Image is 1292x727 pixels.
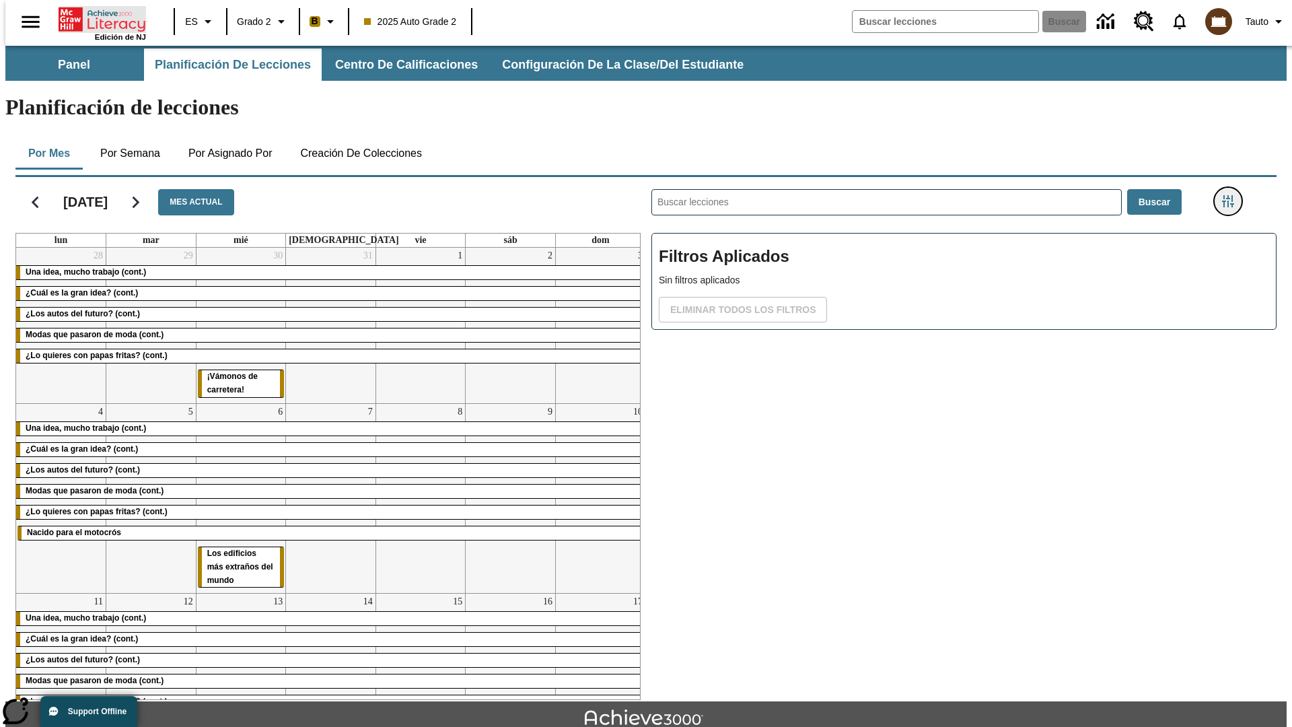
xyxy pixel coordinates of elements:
[26,330,164,339] span: Modas que pasaron de moda (cont.)
[5,46,1287,81] div: Subbarra de navegación
[158,189,234,215] button: Mes actual
[1205,8,1232,35] img: avatar image
[271,248,285,264] a: 30 de julio de 2025
[641,172,1277,700] div: Buscar
[140,234,162,247] a: martes
[231,9,295,34] button: Grado: Grado 2, Elige un grado
[1246,15,1268,29] span: Tauto
[95,33,146,41] span: Edición de NJ
[5,48,756,81] div: Subbarra de navegación
[27,528,121,537] span: Nacido para el motocrós
[324,48,489,81] button: Centro de calificaciones
[11,2,50,42] button: Abrir el menú lateral
[545,248,555,264] a: 2 de agosto de 2025
[5,95,1287,120] h1: Planificación de lecciones
[7,48,141,81] button: Panel
[40,696,137,727] button: Support Offline
[1215,188,1242,215] button: Menú lateral de filtros
[26,309,140,318] span: ¿Los autos del futuro? (cont.)
[545,404,555,420] a: 9 de agosto de 2025
[5,172,641,700] div: Calendario
[375,248,466,403] td: 1 de agosto de 2025
[237,15,271,29] span: Grado 2
[455,248,465,264] a: 1 de agosto de 2025
[15,137,83,170] button: Por mes
[16,349,645,363] div: ¿Lo quieres con papas fritas? (cont.)
[26,267,146,277] span: Una idea, mucho trabajo (cont.)
[16,248,106,403] td: 28 de julio de 2025
[26,486,164,495] span: Modas que pasaron de moda (cont.)
[231,234,251,247] a: miércoles
[16,633,645,646] div: ¿Cuál es la gran idea? (cont.)
[450,594,465,610] a: 15 de agosto de 2025
[589,234,612,247] a: domingo
[631,404,645,420] a: 10 de agosto de 2025
[196,248,286,403] td: 30 de julio de 2025
[91,248,106,264] a: 28 de julio de 2025
[26,465,140,475] span: ¿Los autos del futuro? (cont.)
[455,404,465,420] a: 8 de agosto de 2025
[52,234,70,247] a: lunes
[304,9,344,34] button: Boost El color de la clase es anaranjado claro. Cambiar el color de la clase.
[635,248,645,264] a: 3 de agosto de 2025
[659,273,1269,287] p: Sin filtros aplicados
[555,403,645,594] td: 10 de agosto de 2025
[26,288,138,298] span: ¿Cuál es la gran idea? (cont.)
[16,464,645,477] div: ¿Los autos del futuro? (cont.)
[106,403,196,594] td: 5 de agosto de 2025
[1127,189,1182,215] button: Buscar
[144,48,322,81] button: Planificación de lecciones
[16,506,645,519] div: ¿Lo quieres con papas fritas? (cont.)
[18,185,52,219] button: Regresar
[207,372,258,394] span: ¡Vámonos de carretera!
[501,234,519,247] a: sábado
[1197,4,1240,39] button: Escoja un nuevo avatar
[198,547,285,588] div: Los edificios más extraños del mundo
[652,190,1121,215] input: Buscar lecciones
[361,248,375,264] a: 31 de julio de 2025
[1089,3,1126,40] a: Centro de información
[275,404,285,420] a: 6 de agosto de 2025
[26,507,168,516] span: ¿Lo quieres con papas fritas? (cont.)
[106,248,196,403] td: 29 de julio de 2025
[196,403,286,594] td: 6 de agosto de 2025
[68,707,127,716] span: Support Offline
[26,655,140,664] span: ¿Los autos del futuro? (cont.)
[466,403,556,594] td: 9 de agosto de 2025
[361,594,375,610] a: 14 de agosto de 2025
[16,287,645,300] div: ¿Cuál es la gran idea? (cont.)
[1240,9,1292,34] button: Perfil/Configuración
[178,137,283,170] button: Por asignado por
[1126,3,1162,40] a: Centro de recursos, Se abrirá en una pestaña nueva.
[466,248,556,403] td: 2 de agosto de 2025
[198,370,285,397] div: ¡Vámonos de carretera!
[118,185,153,219] button: Seguir
[631,594,645,610] a: 17 de agosto de 2025
[92,594,106,610] a: 11 de agosto de 2025
[59,5,146,41] div: Portada
[89,137,171,170] button: Por semana
[540,594,555,610] a: 16 de agosto de 2025
[16,308,645,321] div: ¿Los autos del futuro? (cont.)
[63,194,108,210] h2: [DATE]
[26,676,164,685] span: Modas que pasaron de moda (cont.)
[286,248,376,403] td: 31 de julio de 2025
[412,234,429,247] a: viernes
[185,15,198,29] span: ES
[26,634,138,644] span: ¿Cuál es la gran idea? (cont.)
[16,654,645,667] div: ¿Los autos del futuro? (cont.)
[207,549,273,585] span: Los edificios más extraños del mundo
[364,15,457,29] span: 2025 Auto Grade 2
[16,674,645,688] div: Modas que pasaron de moda (cont.)
[365,404,375,420] a: 7 de agosto de 2025
[17,526,644,540] div: Nacido para el motocrós
[375,403,466,594] td: 8 de agosto de 2025
[181,594,196,610] a: 12 de agosto de 2025
[289,137,433,170] button: Creación de colecciones
[16,422,645,436] div: Una idea, mucho trabajo (cont.)
[26,351,168,360] span: ¿Lo quieres con papas fritas? (cont.)
[179,9,222,34] button: Lenguaje: ES, Selecciona un idioma
[16,443,645,456] div: ¿Cuál es la gran idea? (cont.)
[16,403,106,594] td: 4 de agosto de 2025
[491,48,754,81] button: Configuración de la clase/del estudiante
